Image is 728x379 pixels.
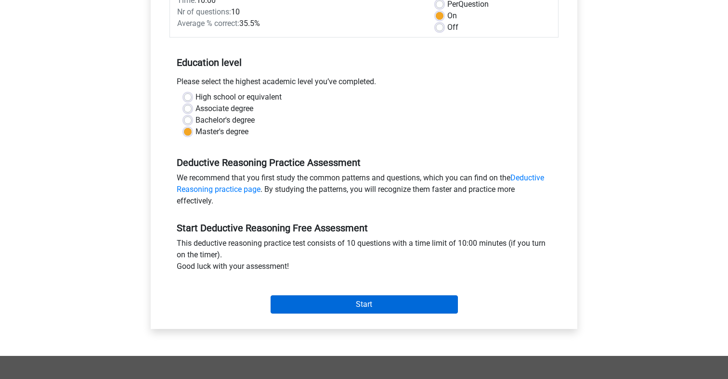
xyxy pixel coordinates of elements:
div: 35.5% [170,18,429,29]
h5: Education level [177,53,551,72]
input: Start [271,295,458,314]
h5: Start Deductive Reasoning Free Assessment [177,222,551,234]
label: Master's degree [195,126,248,138]
h5: Deductive Reasoning Practice Assessment [177,157,551,168]
div: We recommend that you first study the common patterns and questions, which you can find on the . ... [169,172,559,211]
div: 10 [170,6,429,18]
label: On [447,10,457,22]
div: This deductive reasoning practice test consists of 10 questions with a time limit of 10:00 minute... [169,238,559,276]
label: High school or equivalent [195,91,282,103]
label: Off [447,22,458,33]
label: Bachelor's degree [195,114,255,126]
div: Please select the highest academic level you’ve completed. [169,76,559,91]
label: Associate degree [195,103,253,114]
span: Average % correct: [177,19,239,28]
span: Nr of questions: [177,7,231,16]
